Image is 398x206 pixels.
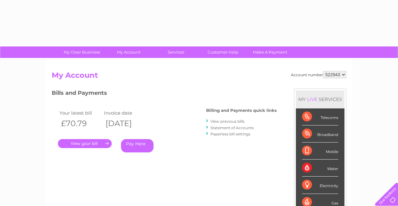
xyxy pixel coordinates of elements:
[121,139,154,152] a: Pay Here
[206,108,277,113] h4: Billing and Payments quick links
[52,89,277,99] h3: Bills and Payments
[210,119,244,124] a: View previous bills
[102,117,147,130] th: [DATE]
[302,125,338,142] div: Broadband
[56,46,107,58] a: My Clear Business
[244,46,296,58] a: Make A Payment
[302,108,338,125] div: Telecoms
[302,160,338,177] div: Water
[102,109,147,117] td: Invoice date
[296,90,344,108] div: MY SERVICES
[302,142,338,160] div: Mobile
[302,177,338,194] div: Electricity
[197,46,249,58] a: Customer Help
[58,117,102,130] th: £70.79
[58,109,102,117] td: Your latest bill
[150,46,201,58] a: Services
[210,132,250,136] a: Paperless bill settings
[58,139,112,148] a: .
[291,71,346,78] div: Account number
[210,125,254,130] a: Statement of Accounts
[103,46,154,58] a: My Account
[306,96,319,102] div: LIVE
[52,71,346,83] h2: My Account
